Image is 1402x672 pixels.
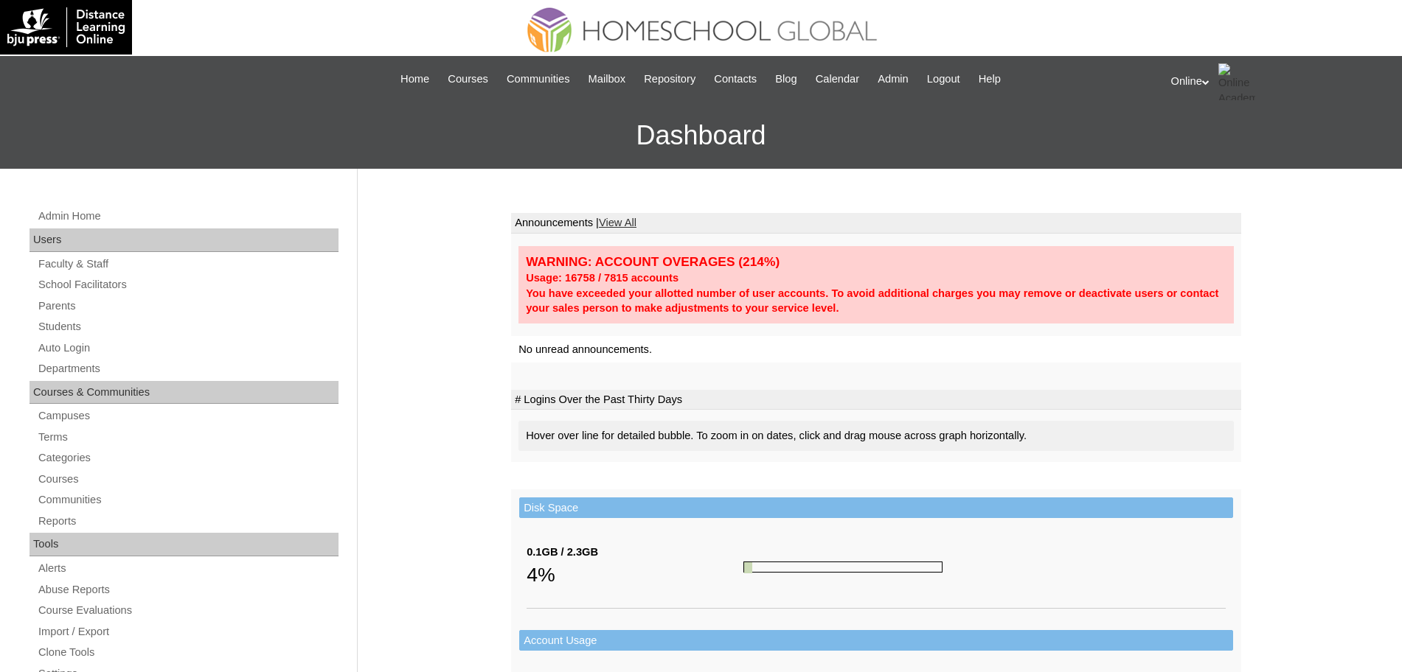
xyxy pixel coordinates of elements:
[37,449,339,467] a: Categories
[518,421,1234,451] div: Hover over line for detailed bubble. To zoom in on dates, click and drag mouse across graph horiz...
[37,623,339,641] a: Import / Export
[527,545,743,560] div: 0.1GB / 2.3GB
[30,381,339,405] div: Courses & Communities
[927,71,960,88] span: Logout
[448,71,488,88] span: Courses
[526,272,679,284] strong: Usage: 16758 / 7815 accounts
[1171,63,1388,100] div: Online
[636,71,703,88] a: Repository
[37,407,339,425] a: Campuses
[878,71,909,88] span: Admin
[37,512,339,531] a: Reports
[979,71,1001,88] span: Help
[499,71,577,88] a: Communities
[37,339,339,357] a: Auto Login
[37,276,339,294] a: School Facilitators
[511,336,1241,363] td: No unread announcements.
[519,497,1233,519] td: Disk Space
[37,360,339,378] a: Departments
[775,71,797,88] span: Blog
[599,217,636,228] a: View All
[714,71,757,88] span: Contacts
[37,318,339,336] a: Students
[400,71,429,88] span: Home
[37,581,339,599] a: Abuse Reports
[526,253,1226,270] div: WARNING: ACCOUNT OVERAGES (214%)
[37,643,339,662] a: Clone Tools
[511,213,1241,234] td: Announcements |
[920,71,968,88] a: Logout
[37,255,339,273] a: Faculty & Staff
[644,71,695,88] span: Repository
[768,71,804,88] a: Blog
[393,71,437,88] a: Home
[816,71,859,88] span: Calendar
[30,228,339,252] div: Users
[37,297,339,315] a: Parents
[526,286,1226,316] div: You have exceeded your allotted number of user accounts. To avoid additional charges you may remo...
[971,71,1008,88] a: Help
[37,207,339,225] a: Admin Home
[7,7,125,47] img: logo-white.png
[527,560,743,589] div: 4%
[507,71,570,88] span: Communities
[1218,63,1255,100] img: Online Academy
[37,601,339,620] a: Course Evaluations
[870,71,916,88] a: Admin
[707,71,764,88] a: Contacts
[519,630,1233,651] td: Account Usage
[808,71,867,88] a: Calendar
[37,559,339,578] a: Alerts
[581,71,634,88] a: Mailbox
[37,428,339,447] a: Terms
[37,470,339,489] a: Courses
[589,71,626,88] span: Mailbox
[37,491,339,509] a: Communities
[440,71,496,88] a: Courses
[30,533,339,556] div: Tools
[7,102,1395,169] h3: Dashboard
[511,390,1241,410] td: # Logins Over the Past Thirty Days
